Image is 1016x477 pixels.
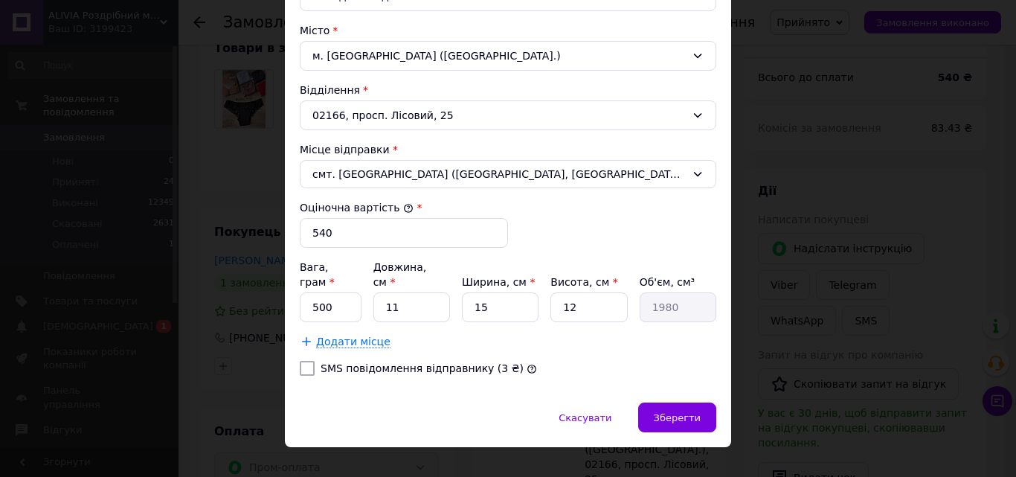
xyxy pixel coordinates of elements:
[654,412,701,423] span: Зберегти
[462,276,535,288] label: Ширина, см
[300,261,335,288] label: Вага, грам
[640,275,716,289] div: Об'єм, см³
[321,362,524,374] label: SMS повідомлення відправнику (3 ₴)
[300,202,414,214] label: Оціночна вартість
[316,336,390,348] span: Додати місце
[300,142,716,157] div: Місце відправки
[559,412,611,423] span: Скасувати
[300,100,716,130] div: 02166, просп. Лісовий, 25
[300,23,716,38] div: Місто
[300,41,716,71] div: м. [GEOGRAPHIC_DATA] ([GEOGRAPHIC_DATA].)
[550,276,617,288] label: Висота, см
[373,261,427,288] label: Довжина, см
[312,167,686,182] span: смт. [GEOGRAPHIC_DATA] ([GEOGRAPHIC_DATA], [GEOGRAPHIC_DATA].); 08623, вул. Залізнична, 50
[300,83,716,97] div: Відділення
